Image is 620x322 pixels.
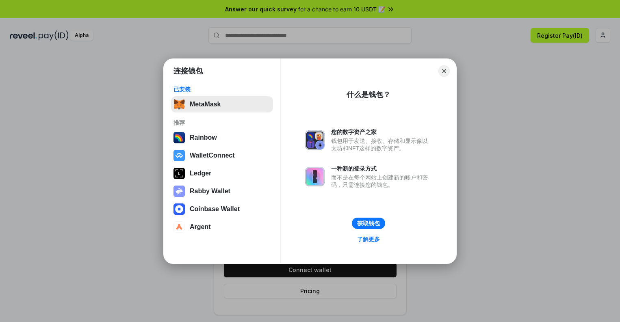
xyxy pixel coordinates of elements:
img: svg+xml,%3Csvg%20width%3D%2228%22%20height%3D%2228%22%20viewBox%3D%220%200%2028%2028%22%20fill%3D... [173,150,185,161]
button: MetaMask [171,96,273,112]
div: MetaMask [190,101,221,108]
div: Rabby Wallet [190,188,230,195]
div: Rainbow [190,134,217,141]
div: 什么是钱包？ [347,90,390,99]
button: Rainbow [171,130,273,146]
img: svg+xml,%3Csvg%20xmlns%3D%22http%3A%2F%2Fwww.w3.org%2F2000%2Fsvg%22%20width%3D%2228%22%20height%3... [173,168,185,179]
div: 您的数字资产之家 [331,128,432,136]
div: 推荐 [173,119,271,126]
div: 已安装 [173,86,271,93]
button: Coinbase Wallet [171,201,273,217]
div: 了解更多 [357,236,380,243]
div: Ledger [190,170,211,177]
div: 一种新的登录方式 [331,165,432,172]
div: Coinbase Wallet [190,205,240,213]
button: 获取钱包 [352,218,385,229]
img: svg+xml,%3Csvg%20width%3D%2228%22%20height%3D%2228%22%20viewBox%3D%220%200%2028%2028%22%20fill%3D... [173,203,185,215]
img: svg+xml,%3Csvg%20xmlns%3D%22http%3A%2F%2Fwww.w3.org%2F2000%2Fsvg%22%20fill%3D%22none%22%20viewBox... [305,130,325,150]
img: svg+xml,%3Csvg%20fill%3D%22none%22%20height%3D%2233%22%20viewBox%3D%220%200%2035%2033%22%20width%... [173,99,185,110]
img: svg+xml,%3Csvg%20xmlns%3D%22http%3A%2F%2Fwww.w3.org%2F2000%2Fsvg%22%20fill%3D%22none%22%20viewBox... [305,167,325,186]
button: Rabby Wallet [171,183,273,199]
div: 钱包用于发送、接收、存储和显示像以太坊和NFT这样的数字资产。 [331,137,432,152]
div: Argent [190,223,211,231]
img: svg+xml,%3Csvg%20width%3D%22120%22%20height%3D%22120%22%20viewBox%3D%220%200%20120%20120%22%20fil... [173,132,185,143]
button: Close [438,65,450,77]
img: svg+xml,%3Csvg%20width%3D%2228%22%20height%3D%2228%22%20viewBox%3D%220%200%2028%2028%22%20fill%3D... [173,221,185,233]
div: 获取钱包 [357,220,380,227]
h1: 连接钱包 [173,66,203,76]
button: Ledger [171,165,273,182]
img: svg+xml,%3Csvg%20xmlns%3D%22http%3A%2F%2Fwww.w3.org%2F2000%2Fsvg%22%20fill%3D%22none%22%20viewBox... [173,186,185,197]
div: 而不是在每个网站上创建新的账户和密码，只需连接您的钱包。 [331,174,432,188]
a: 了解更多 [352,234,385,244]
div: WalletConnect [190,152,235,159]
button: Argent [171,219,273,235]
button: WalletConnect [171,147,273,164]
